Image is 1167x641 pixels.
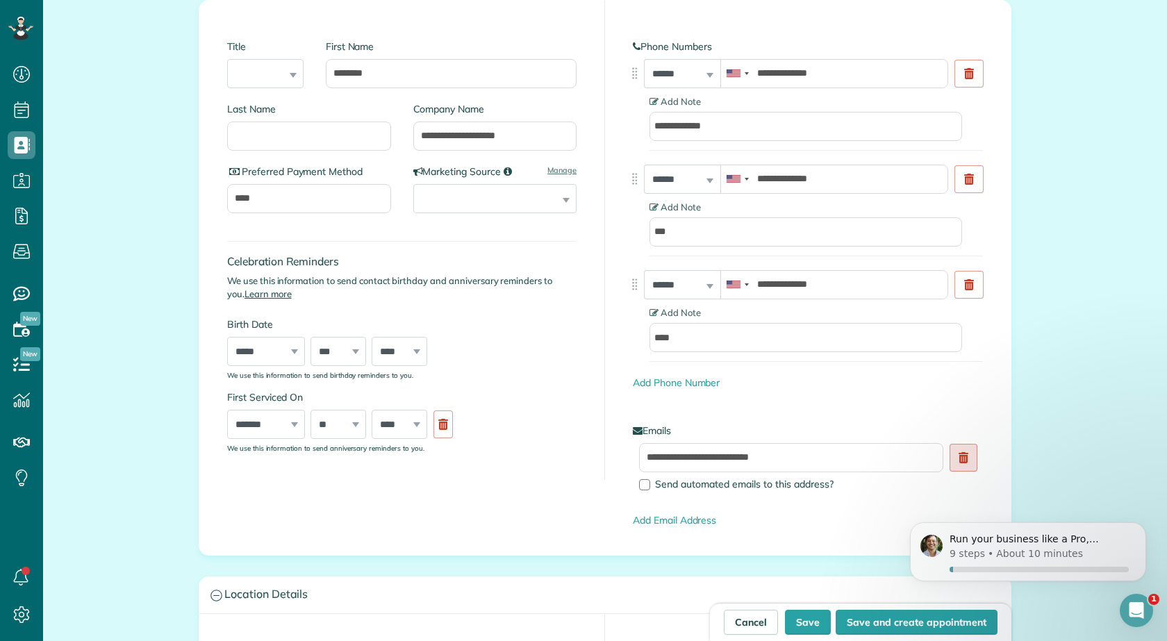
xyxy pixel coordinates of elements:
[413,102,577,116] label: Company Name
[633,424,983,438] label: Emails
[627,172,642,186] img: drag_indicator-119b368615184ecde3eda3c64c821f6cf29d3e2b97b89ee44bc31753036683e5.png
[199,577,1011,613] a: Location Details
[724,610,778,635] a: Cancel
[227,444,424,452] sub: We use this information to send anniversary reminders to you.
[227,256,577,267] h4: Celebration Reminders
[633,40,983,53] label: Phone Numbers
[633,376,720,389] a: Add Phone Number
[227,371,413,379] sub: We use this information to send birthday reminders to you.
[245,288,292,299] a: Learn more
[649,96,701,107] span: Add Note
[889,506,1167,603] iframe: Intercom notifications message
[227,317,460,331] label: Birth Date
[227,274,577,301] p: We use this information to send contact birthday and anniversary reminders to you.
[836,610,998,635] button: Save and create appointment
[627,66,642,81] img: drag_indicator-119b368615184ecde3eda3c64c821f6cf29d3e2b97b89ee44bc31753036683e5.png
[785,610,831,635] button: Save
[227,102,391,116] label: Last Name
[227,390,460,404] label: First Serviced On
[649,307,701,318] span: Add Note
[547,165,577,176] a: Manage
[721,165,753,193] div: United States: +1
[655,478,834,490] span: Send automated emails to this address?
[633,514,716,526] a: Add Email Address
[227,40,304,53] label: Title
[20,347,40,361] span: New
[326,40,577,53] label: First Name
[627,277,642,292] img: drag_indicator-119b368615184ecde3eda3c64c821f6cf29d3e2b97b89ee44bc31753036683e5.png
[413,165,577,178] label: Marketing Source
[721,271,753,299] div: United States: +1
[20,312,40,326] span: New
[227,165,391,178] label: Preferred Payment Method
[721,60,753,88] div: United States: +1
[1148,594,1159,605] span: 1
[1120,594,1153,627] iframe: Intercom live chat
[649,201,701,213] span: Add Note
